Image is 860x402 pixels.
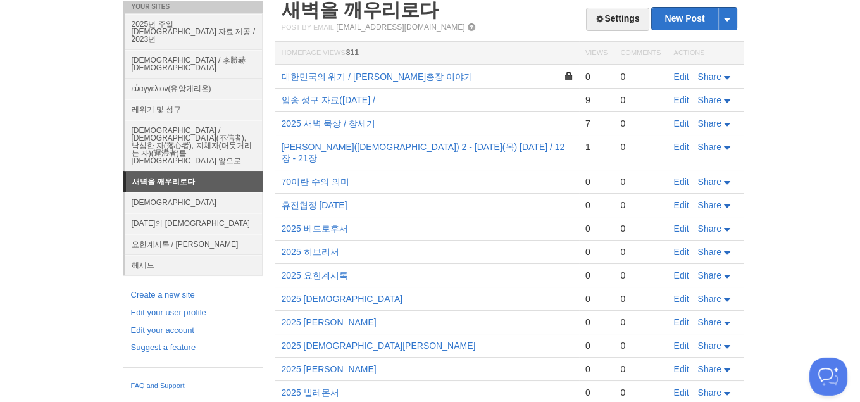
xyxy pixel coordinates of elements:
[125,213,263,234] a: [DATE]의 [DEMOGRAPHIC_DATA]
[698,177,721,187] span: Share
[674,200,689,210] a: Edit
[674,317,689,327] a: Edit
[585,223,608,234] div: 0
[620,270,661,281] div: 0
[585,94,608,106] div: 9
[674,387,689,398] a: Edit
[620,71,661,82] div: 0
[698,142,721,152] span: Share
[123,1,263,13] li: Your Sites
[674,118,689,129] a: Edit
[579,42,614,65] th: Views
[346,48,359,57] span: 811
[282,341,476,351] a: 2025 [DEMOGRAPHIC_DATA][PERSON_NAME]
[674,142,689,152] a: Edit
[585,317,608,328] div: 0
[668,42,744,65] th: Actions
[282,95,375,105] a: 암송 성구 자료([DATE] /
[125,234,263,254] a: 요한계시록 / [PERSON_NAME]
[585,387,608,398] div: 0
[620,293,661,305] div: 0
[282,200,347,210] a: 휴전협정 [DATE]
[698,72,721,82] span: Share
[125,78,263,99] a: εὐαγγέλιον(유앙게리온)
[585,340,608,351] div: 0
[282,223,348,234] a: 2025 베드로후서
[698,247,721,257] span: Share
[125,192,263,213] a: [DEMOGRAPHIC_DATA]
[585,246,608,258] div: 0
[698,270,721,280] span: Share
[674,247,689,257] a: Edit
[674,270,689,280] a: Edit
[585,71,608,82] div: 0
[131,306,255,320] a: Edit your user profile
[620,118,661,129] div: 0
[698,95,721,105] span: Share
[282,23,334,31] span: Post by Email
[336,23,464,32] a: [EMAIL_ADDRESS][DOMAIN_NAME]
[282,364,377,374] a: 2025 [PERSON_NAME]
[620,141,661,153] div: 0
[131,289,255,302] a: Create a new site
[282,270,348,280] a: 2025 요한계시록
[131,324,255,337] a: Edit your account
[620,387,661,398] div: 0
[620,223,661,234] div: 0
[674,294,689,304] a: Edit
[674,223,689,234] a: Edit
[282,294,403,304] a: 2025 [DEMOGRAPHIC_DATA]
[698,341,721,351] span: Share
[674,341,689,351] a: Edit
[282,247,339,257] a: 2025 히브리서
[275,42,579,65] th: Homepage Views
[698,294,721,304] span: Share
[620,363,661,375] div: 0
[698,364,721,374] span: Share
[585,293,608,305] div: 0
[125,254,263,275] a: 헤세드
[674,72,689,82] a: Edit
[125,99,263,120] a: 레위기 및 성구
[620,176,661,187] div: 0
[809,358,847,396] iframe: Help Scout Beacon - Open
[674,95,689,105] a: Edit
[614,42,667,65] th: Comments
[698,387,721,398] span: Share
[125,13,263,49] a: 2025년 주일 [DEMOGRAPHIC_DATA] 자료 제공 / 2023년
[585,118,608,129] div: 7
[282,317,377,327] a: 2025 [PERSON_NAME]
[674,177,689,187] a: Edit
[620,340,661,351] div: 0
[125,49,263,78] a: [DEMOGRAPHIC_DATA] / 李勝赫[DEMOGRAPHIC_DATA]
[282,118,376,129] a: 2025 새벽 묵상 / 창세기
[620,199,661,211] div: 0
[282,387,339,398] a: 2025 빌레몬서
[585,199,608,211] div: 0
[698,200,721,210] span: Share
[585,176,608,187] div: 0
[282,177,349,187] a: 70이란 수의 의미
[620,317,661,328] div: 0
[620,94,661,106] div: 0
[698,223,721,234] span: Share
[125,120,263,171] a: [DEMOGRAPHIC_DATA] / [DEMOGRAPHIC_DATA](不信者), 낙심한 자(落心者), 지체자(머뭇거리는 자)(遲滯者)를 [DEMOGRAPHIC_DATA] 앞으로
[652,8,736,30] a: New Post
[126,172,263,192] a: 새벽을 깨우리로다
[698,118,721,129] span: Share
[620,246,661,258] div: 0
[282,142,565,163] a: [PERSON_NAME]([DEMOGRAPHIC_DATA]) 2 - [DATE](목) [DATE] / 12장 - 21장
[585,141,608,153] div: 1
[131,380,255,392] a: FAQ and Support
[674,364,689,374] a: Edit
[282,72,473,82] a: 대한민국의 위기 / [PERSON_NAME]총장 이야기
[131,341,255,355] a: Suggest a feature
[586,8,649,31] a: Settings
[698,317,721,327] span: Share
[585,270,608,281] div: 0
[585,363,608,375] div: 0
